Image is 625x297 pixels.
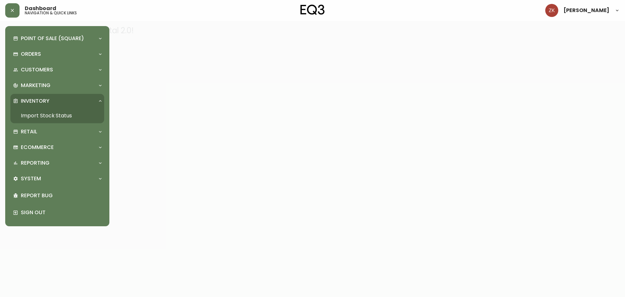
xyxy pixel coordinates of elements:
[10,94,104,108] div: Inventory
[21,144,54,151] p: Ecommerce
[25,6,56,11] span: Dashboard
[21,175,41,182] p: System
[10,171,104,186] div: System
[25,11,77,15] h5: navigation & quick links
[10,140,104,155] div: Ecommerce
[21,51,41,58] p: Orders
[545,4,558,17] img: ac4060352bbca922b7bb6492bc802e6d
[10,63,104,77] div: Customers
[21,128,37,135] p: Retail
[10,204,104,221] div: Sign Out
[10,156,104,170] div: Reporting
[10,125,104,139] div: Retail
[300,5,325,15] img: logo
[21,97,49,105] p: Inventory
[10,31,104,46] div: Point of Sale (Square)
[21,82,50,89] p: Marketing
[21,35,84,42] p: Point of Sale (Square)
[10,108,104,123] a: Import Stock Status
[10,187,104,204] div: Report Bug
[563,8,609,13] span: [PERSON_NAME]
[10,78,104,93] div: Marketing
[21,159,49,167] p: Reporting
[21,209,102,216] p: Sign Out
[10,47,104,61] div: Orders
[21,192,102,199] p: Report Bug
[21,66,53,73] p: Customers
